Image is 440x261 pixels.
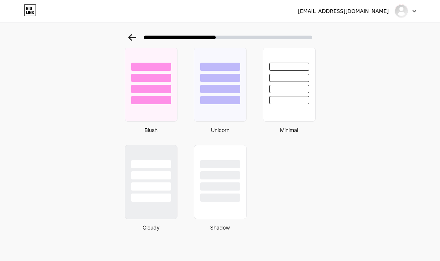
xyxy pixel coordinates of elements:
div: Cloudy [123,224,180,231]
div: Shadow [192,224,249,231]
div: Blush [123,126,180,134]
div: Unicorn [192,126,249,134]
div: Minimal [261,126,318,134]
img: linuka [394,4,408,18]
div: [EMAIL_ADDRESS][DOMAIN_NAME] [298,7,389,15]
